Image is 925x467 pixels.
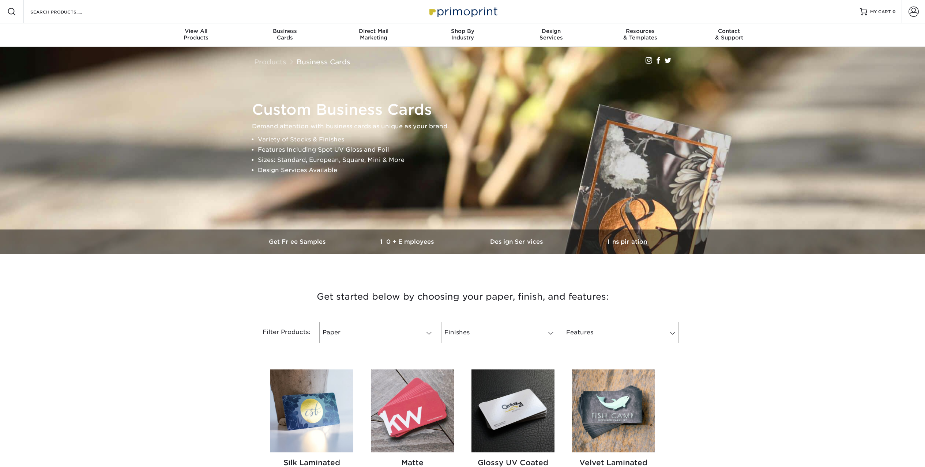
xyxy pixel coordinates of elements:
div: & Templates [596,28,685,41]
li: Sizes: Standard, European, Square, Mini & More [258,155,680,165]
span: Direct Mail [329,28,418,34]
a: Get Free Samples [243,229,353,254]
a: DesignServices [507,23,596,47]
a: Paper [319,322,435,343]
h1: Custom Business Cards [252,101,680,118]
span: Contact [685,28,774,34]
div: Marketing [329,28,418,41]
span: 0 [892,9,896,14]
a: Shop ByIndustry [418,23,507,47]
div: Filter Products: [243,322,316,343]
span: MY CART [870,9,891,15]
a: BusinessCards [240,23,329,47]
a: Inspiration [572,229,682,254]
a: Features [563,322,679,343]
span: Shop By [418,28,507,34]
h3: Get Free Samples [243,238,353,245]
h3: Design Services [463,238,572,245]
h2: Velvet Laminated [572,458,655,467]
div: Services [507,28,596,41]
span: Business [240,28,329,34]
span: View All [152,28,241,34]
h2: Silk Laminated [270,458,353,467]
a: Business Cards [297,58,350,66]
a: Direct MailMarketing [329,23,418,47]
h2: Matte [371,458,454,467]
img: Primoprint [426,4,499,19]
a: Products [254,58,286,66]
span: Resources [596,28,685,34]
a: View AllProducts [152,23,241,47]
a: Design Services [463,229,572,254]
h3: Get started below by choosing your paper, finish, and features: [249,280,677,313]
div: Industry [418,28,507,41]
li: Features Including Spot UV Gloss and Foil [258,145,680,155]
div: Cards [240,28,329,41]
span: Design [507,28,596,34]
a: Finishes [441,322,557,343]
p: Demand attention with business cards as unique as your brand. [252,121,680,132]
img: Velvet Laminated Business Cards [572,369,655,452]
img: Glossy UV Coated Business Cards [471,369,554,452]
h3: 10+ Employees [353,238,463,245]
a: Resources& Templates [596,23,685,47]
input: SEARCH PRODUCTS..... [30,7,101,16]
img: Silk Laminated Business Cards [270,369,353,452]
li: Variety of Stocks & Finishes [258,134,680,145]
a: Contact& Support [685,23,774,47]
h2: Glossy UV Coated [471,458,554,467]
h3: Inspiration [572,238,682,245]
img: Matte Business Cards [371,369,454,452]
div: Products [152,28,241,41]
a: 10+ Employees [353,229,463,254]
li: Design Services Available [258,165,680,175]
div: & Support [685,28,774,41]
